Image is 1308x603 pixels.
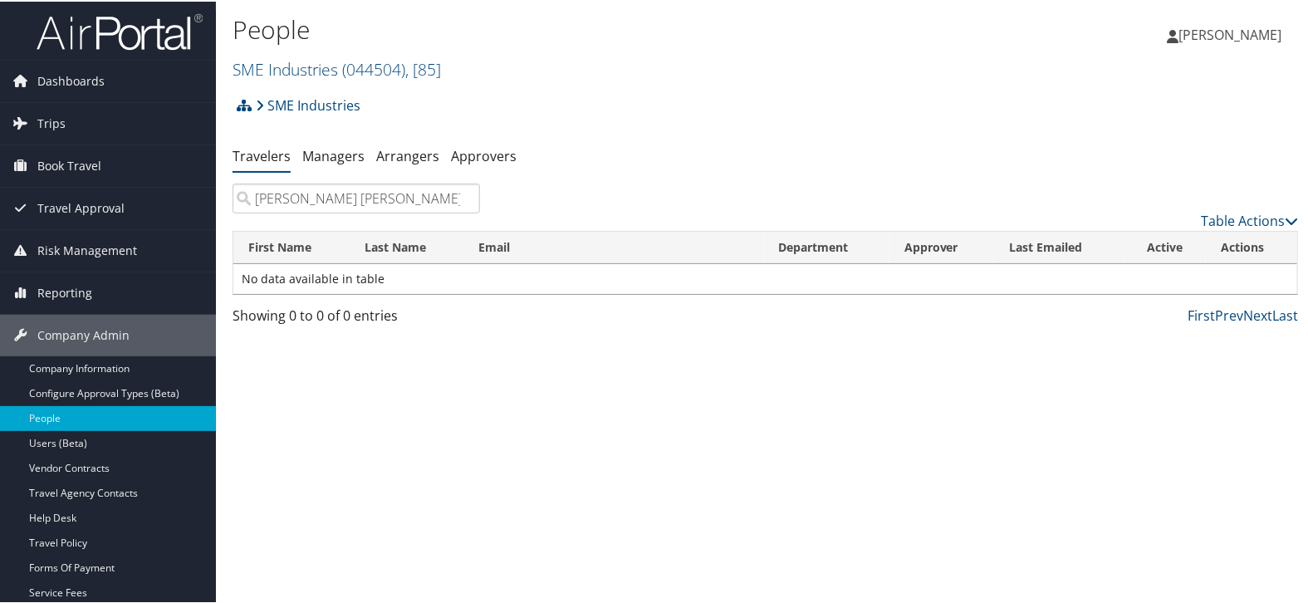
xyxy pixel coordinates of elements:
a: Travelers [233,145,291,164]
span: Book Travel [37,144,101,185]
span: Reporting [37,271,92,312]
span: , [ 85 ] [405,56,441,79]
a: SME Industries [233,56,441,79]
a: Arrangers [376,145,439,164]
th: Email: activate to sort column ascending [463,230,763,262]
a: Managers [302,145,365,164]
th: Last Name: activate to sort column descending [350,230,463,262]
h1: People [233,11,943,46]
div: Showing 0 to 0 of 0 entries [233,304,480,332]
th: Department: activate to sort column ascending [764,230,889,262]
a: Prev [1215,305,1243,323]
span: Dashboards [37,59,105,100]
span: Trips [37,101,66,143]
th: Approver [889,230,994,262]
th: First Name: activate to sort column ascending [233,230,350,262]
span: Risk Management [37,228,137,270]
span: Travel Approval [37,186,125,228]
span: ( 044504 ) [342,56,405,79]
span: Company Admin [37,313,130,355]
a: Table Actions [1201,210,1298,228]
span: [PERSON_NAME] [1178,24,1281,42]
a: Next [1243,305,1272,323]
th: Actions [1206,230,1297,262]
a: Approvers [451,145,517,164]
a: SME Industries [256,87,360,120]
a: Last [1272,305,1298,323]
th: Active: activate to sort column ascending [1124,230,1206,262]
a: First [1188,305,1215,323]
td: No data available in table [233,262,1297,292]
img: airportal-logo.png [37,11,203,50]
a: [PERSON_NAME] [1167,8,1298,58]
input: Search [233,182,480,212]
th: Last Emailed: activate to sort column ascending [994,230,1124,262]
